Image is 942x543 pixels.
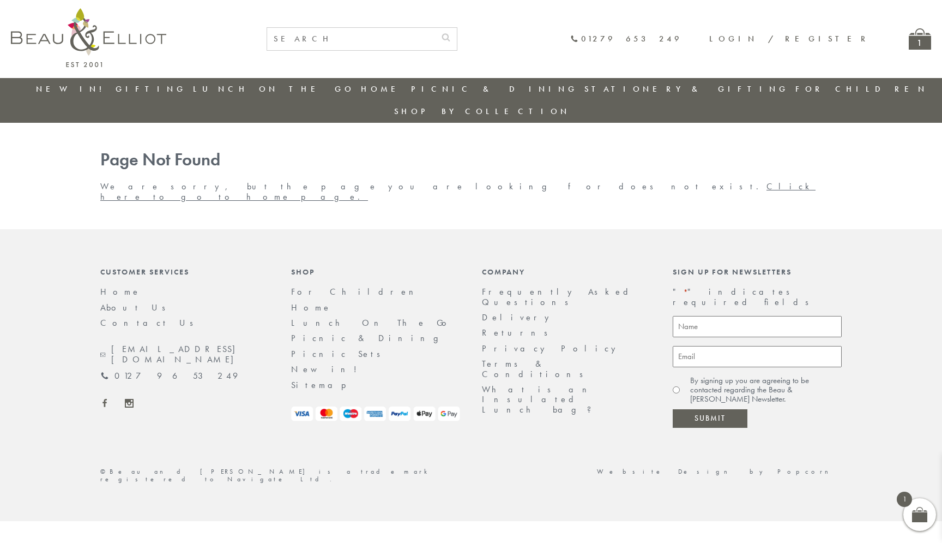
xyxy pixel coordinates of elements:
[291,332,449,344] a: Picnic & Dining
[291,317,453,329] a: Lunch On The Go
[11,8,166,67] img: logo
[411,83,578,94] a: Picnic & Dining
[267,28,435,50] input: SEARCH
[673,316,842,337] input: Name
[584,83,789,94] a: Stationery & Gifting
[100,371,238,381] a: 01279 653 249
[394,106,570,117] a: Shop by collection
[673,346,842,367] input: Email
[690,376,842,404] label: By signing up you are agreeing to be contacted regarding the Beau & [PERSON_NAME] Newsletter.
[100,317,201,329] a: Contact Us
[291,407,460,421] img: payment-logos.png
[482,358,590,379] a: Terms & Conditions
[482,286,635,307] a: Frequently Asked Questions
[36,83,109,94] a: New in!
[291,302,331,313] a: Home
[193,83,354,94] a: Lunch On The Go
[482,312,555,323] a: Delivery
[570,34,682,44] a: 01279 653 249
[100,267,269,276] div: Customer Services
[673,267,842,276] div: Sign up for newsletters
[100,286,141,297] a: Home
[89,150,853,202] div: We are sorry, but the page you are looking for does not exist.
[909,28,931,50] a: 1
[795,83,928,94] a: For Children
[291,379,361,391] a: Sitemap
[100,181,816,202] a: Click here to go to home page.
[89,468,471,484] div: ©Beau and [PERSON_NAME] is a trademark registered to Navigate Ltd.
[673,409,747,428] input: Submit
[291,348,388,360] a: Picnic Sets
[482,267,651,276] div: Company
[482,327,555,338] a: Returns
[673,287,842,307] p: " " indicates required fields
[361,83,404,94] a: Home
[709,33,871,44] a: Login / Register
[482,384,600,415] a: What is an Insulated Lunch bag?
[597,467,842,476] a: Website Design by Popcorn
[100,302,173,313] a: About Us
[100,344,269,365] a: [EMAIL_ADDRESS][DOMAIN_NAME]
[291,286,422,297] a: For Children
[291,267,460,276] div: Shop
[291,363,365,375] a: New in!
[116,83,186,94] a: Gifting
[482,343,621,354] a: Privacy Policy
[897,492,912,507] span: 1
[100,150,842,170] h1: Page Not Found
